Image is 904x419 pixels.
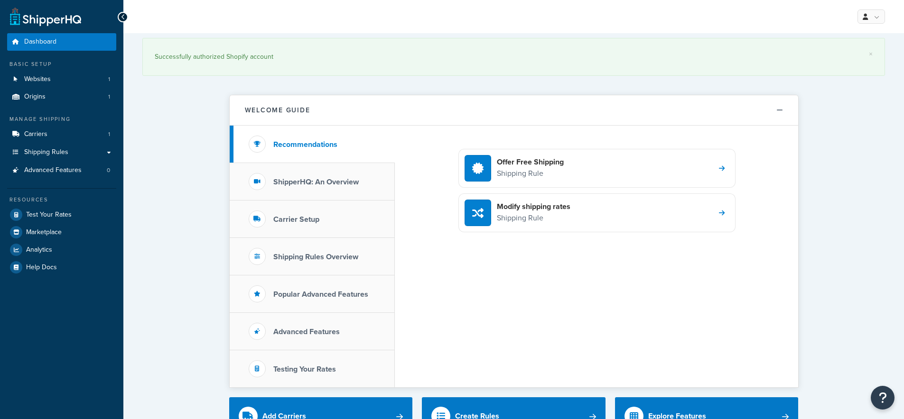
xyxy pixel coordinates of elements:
[273,290,368,299] h3: Popular Advanced Features
[7,71,116,88] a: Websites1
[7,144,116,161] a: Shipping Rules
[24,130,47,138] span: Carriers
[108,130,110,138] span: 1
[497,167,564,180] p: Shipping Rule
[7,60,116,68] div: Basic Setup
[7,88,116,106] li: Origins
[24,38,56,46] span: Dashboard
[273,178,359,186] h3: ShipperHQ: An Overview
[497,157,564,167] h4: Offer Free Shipping
[497,212,570,224] p: Shipping Rule
[7,126,116,143] a: Carriers1
[7,115,116,123] div: Manage Shipping
[7,259,116,276] a: Help Docs
[7,33,116,51] a: Dashboard
[230,95,798,126] button: Welcome Guide
[26,264,57,272] span: Help Docs
[7,224,116,241] a: Marketplace
[26,228,62,237] span: Marketplace
[108,75,110,83] span: 1
[7,162,116,179] a: Advanced Features0
[497,201,570,212] h4: Modify shipping rates
[273,253,358,261] h3: Shipping Rules Overview
[869,50,873,58] a: ×
[24,148,68,156] span: Shipping Rules
[24,93,46,101] span: Origins
[26,211,72,219] span: Test Your Rates
[26,246,52,254] span: Analytics
[7,71,116,88] li: Websites
[155,50,873,64] div: Successfully authorized Shopify account
[7,206,116,223] a: Test Your Rates
[871,386,895,410] button: Open Resource Center
[107,166,110,174] span: 0
[7,162,116,179] li: Advanced Features
[7,196,116,204] div: Resources
[24,75,51,83] span: Websites
[273,215,319,224] h3: Carrier Setup
[273,328,340,336] h3: Advanced Features
[7,241,116,258] a: Analytics
[245,107,310,114] h2: Welcome Guide
[273,140,337,149] h3: Recommendations
[7,126,116,143] li: Carriers
[273,365,336,373] h3: Testing Your Rates
[108,93,110,101] span: 1
[7,88,116,106] a: Origins1
[24,166,82,174] span: Advanced Features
